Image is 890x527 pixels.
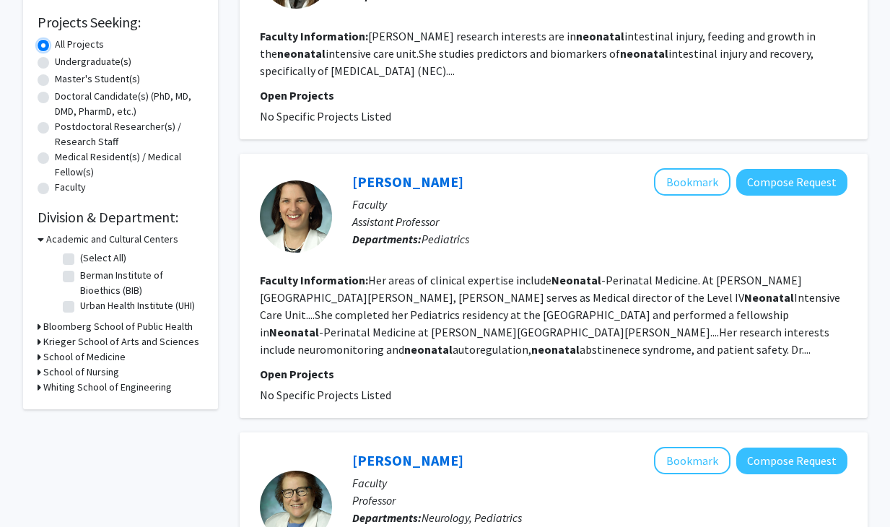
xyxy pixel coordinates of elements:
button: Add Maureen Gilmore to Bookmarks [654,168,730,196]
label: Faculty [55,180,86,195]
h3: Academic and Cultural Centers [46,232,178,247]
h3: School of Nursing [43,365,119,380]
h2: Projects Seeking: [38,14,204,31]
b: neonatal [531,342,580,357]
label: (Select All) [80,251,126,266]
p: Professor [352,492,847,509]
b: Faculty Information: [260,29,368,43]
b: Neonatal [744,290,794,305]
label: Urban Health Institute (UHI) [80,298,195,313]
iframe: Chat [11,462,61,516]
p: Open Projects [260,365,847,383]
label: Medical Resident(s) / Medical Fellow(s) [55,149,204,180]
h3: Whiting School of Engineering [43,380,172,395]
h3: Bloomberg School of Public Health [43,319,193,334]
span: Neurology, Pediatrics [422,510,522,525]
b: Departments: [352,232,422,246]
fg-read-more: [PERSON_NAME] research interests are in intestinal injury, feeding and growth in the intensive ca... [260,29,816,78]
p: Open Projects [260,87,847,104]
span: Pediatrics [422,232,469,246]
p: Assistant Professor [352,213,847,230]
button: Add Frances Northington to Bookmarks [654,447,730,474]
b: Departments: [352,510,422,525]
p: Faculty [352,196,847,213]
span: No Specific Projects Listed [260,388,391,402]
button: Compose Request to Maureen Gilmore [736,169,847,196]
b: Neonatal [269,325,319,339]
label: Berman Institute of Bioethics (BIB) [80,268,200,298]
p: Faculty [352,474,847,492]
h3: Krieger School of Arts and Sciences [43,334,199,349]
h2: Division & Department: [38,209,204,226]
b: neonatal [576,29,624,43]
label: Undergraduate(s) [55,54,131,69]
span: No Specific Projects Listed [260,109,391,123]
label: Doctoral Candidate(s) (PhD, MD, DMD, PharmD, etc.) [55,89,204,119]
a: [PERSON_NAME] [352,451,463,469]
h3: School of Medicine [43,349,126,365]
b: Faculty Information: [260,273,368,287]
label: Master's Student(s) [55,71,140,87]
fg-read-more: Her areas of clinical expertise include -Perinatal Medicine. At [PERSON_NAME][GEOGRAPHIC_DATA][PE... [260,273,840,357]
b: Neonatal [551,273,601,287]
a: [PERSON_NAME] [352,173,463,191]
label: Postdoctoral Researcher(s) / Research Staff [55,119,204,149]
b: neonatal [620,46,668,61]
b: neonatal [404,342,453,357]
button: Compose Request to Frances Northington [736,448,847,474]
b: neonatal [277,46,326,61]
label: All Projects [55,37,104,52]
